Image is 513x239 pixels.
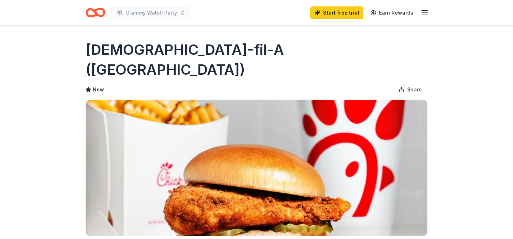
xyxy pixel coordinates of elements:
a: Earn Rewards [366,6,418,19]
span: Share [407,85,422,94]
a: Start free trial [310,6,363,19]
span: Grammy Watch Party [125,9,177,17]
span: New [93,85,104,94]
button: Grammy Watch Party [111,6,191,20]
button: Share [393,83,427,97]
h1: [DEMOGRAPHIC_DATA]-fil-A ([GEOGRAPHIC_DATA]) [85,40,427,80]
img: Image for Chick-fil-A (Knoxville) [86,100,427,236]
a: Home [85,4,105,21]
